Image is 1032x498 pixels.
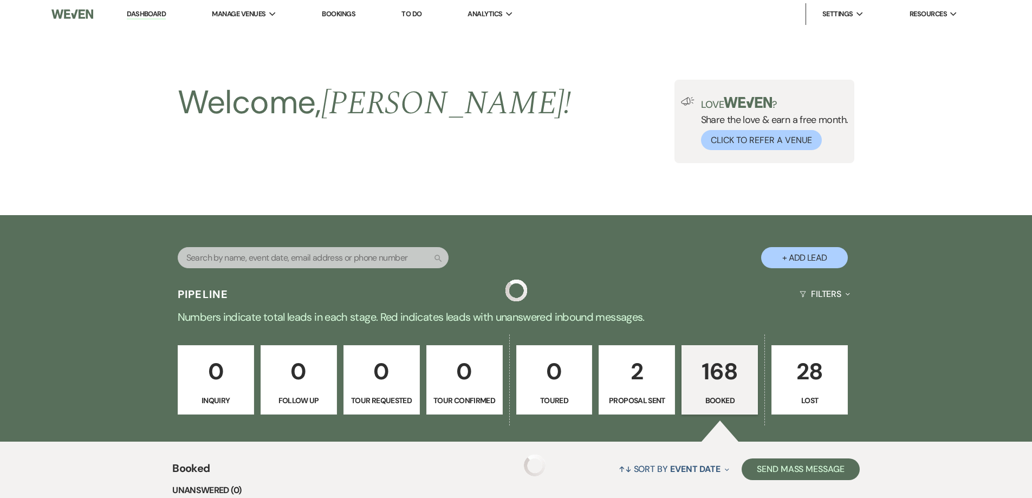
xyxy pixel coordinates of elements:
[212,9,265,20] span: Manage Venues
[401,9,421,18] a: To Do
[172,460,210,483] span: Booked
[127,9,166,20] a: Dashboard
[178,80,572,126] h2: Welcome,
[185,353,247,390] p: 0
[689,353,751,390] p: 168
[51,3,93,25] img: Weven Logo
[701,97,848,109] p: Love ?
[178,345,254,415] a: 0Inquiry
[695,97,848,150] div: Share the love & earn a free month.
[178,287,229,302] h3: Pipeline
[351,394,413,406] p: Tour Requested
[795,280,854,308] button: Filters
[606,353,668,390] p: 2
[599,345,675,415] a: 2Proposal Sent
[351,353,413,390] p: 0
[268,353,330,390] p: 0
[778,353,841,390] p: 28
[523,353,586,390] p: 0
[771,345,848,415] a: 28Lost
[742,458,860,480] button: Send Mass Message
[689,394,751,406] p: Booked
[433,353,496,390] p: 0
[761,247,848,268] button: + Add Lead
[681,345,758,415] a: 168Booked
[701,130,822,150] button: Click to Refer a Venue
[126,308,906,326] p: Numbers indicate total leads in each stage. Red indicates leads with unanswered inbound messages.
[505,280,527,301] img: loading spinner
[426,345,503,415] a: 0Tour Confirmed
[321,79,572,128] span: [PERSON_NAME] !
[681,97,695,106] img: loud-speaker-illustration.svg
[523,394,586,406] p: Toured
[178,247,449,268] input: Search by name, event date, email address or phone number
[343,345,420,415] a: 0Tour Requested
[724,97,772,108] img: weven-logo-green.svg
[614,455,734,483] button: Sort By Event Date
[322,9,355,18] a: Bookings
[619,463,632,475] span: ↑↓
[468,9,502,20] span: Analytics
[172,483,860,497] li: Unanswered (0)
[778,394,841,406] p: Lost
[185,394,247,406] p: Inquiry
[910,9,947,20] span: Resources
[433,394,496,406] p: Tour Confirmed
[516,345,593,415] a: 0Toured
[524,455,546,476] img: loading spinner
[670,463,721,475] span: Event Date
[268,394,330,406] p: Follow Up
[822,9,853,20] span: Settings
[261,345,337,415] a: 0Follow Up
[606,394,668,406] p: Proposal Sent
